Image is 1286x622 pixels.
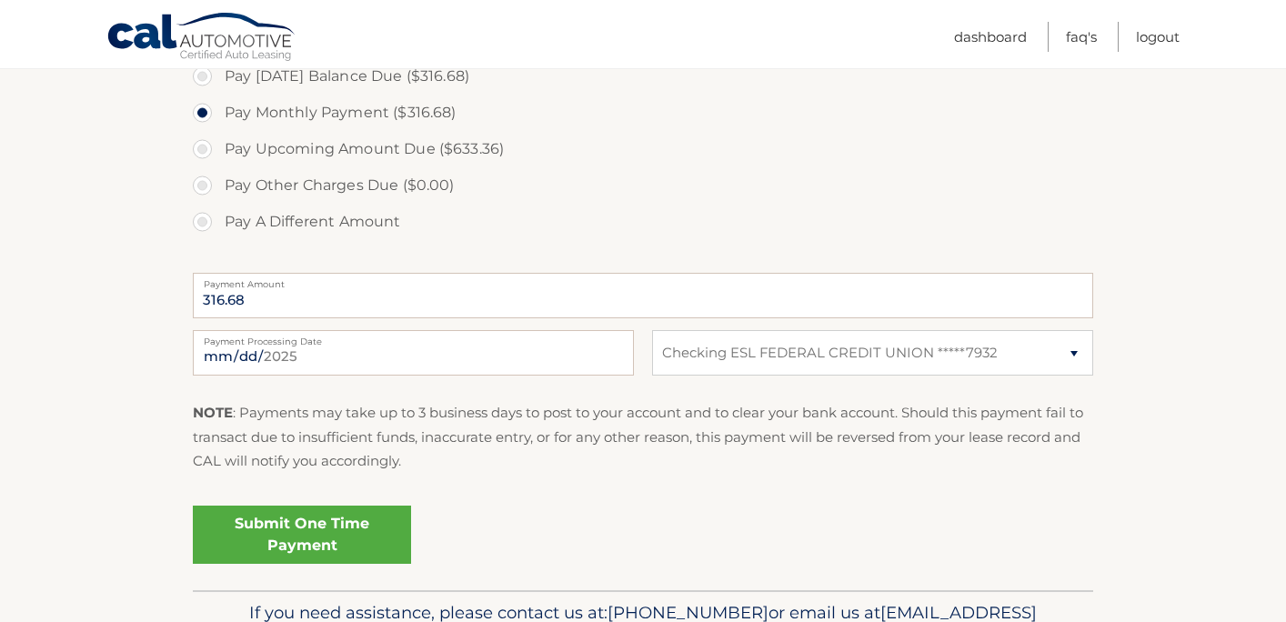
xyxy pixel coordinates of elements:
[193,401,1093,473] p: : Payments may take up to 3 business days to post to your account and to clear your bank account....
[193,330,634,345] label: Payment Processing Date
[193,273,1093,318] input: Payment Amount
[193,506,411,564] a: Submit One Time Payment
[193,95,1093,131] label: Pay Monthly Payment ($316.68)
[193,204,1093,240] label: Pay A Different Amount
[193,404,233,421] strong: NOTE
[106,12,297,65] a: Cal Automotive
[1066,22,1097,52] a: FAQ's
[954,22,1027,52] a: Dashboard
[193,273,1093,287] label: Payment Amount
[193,58,1093,95] label: Pay [DATE] Balance Due ($316.68)
[193,167,1093,204] label: Pay Other Charges Due ($0.00)
[1136,22,1180,52] a: Logout
[193,330,634,376] input: Payment Date
[193,131,1093,167] label: Pay Upcoming Amount Due ($633.36)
